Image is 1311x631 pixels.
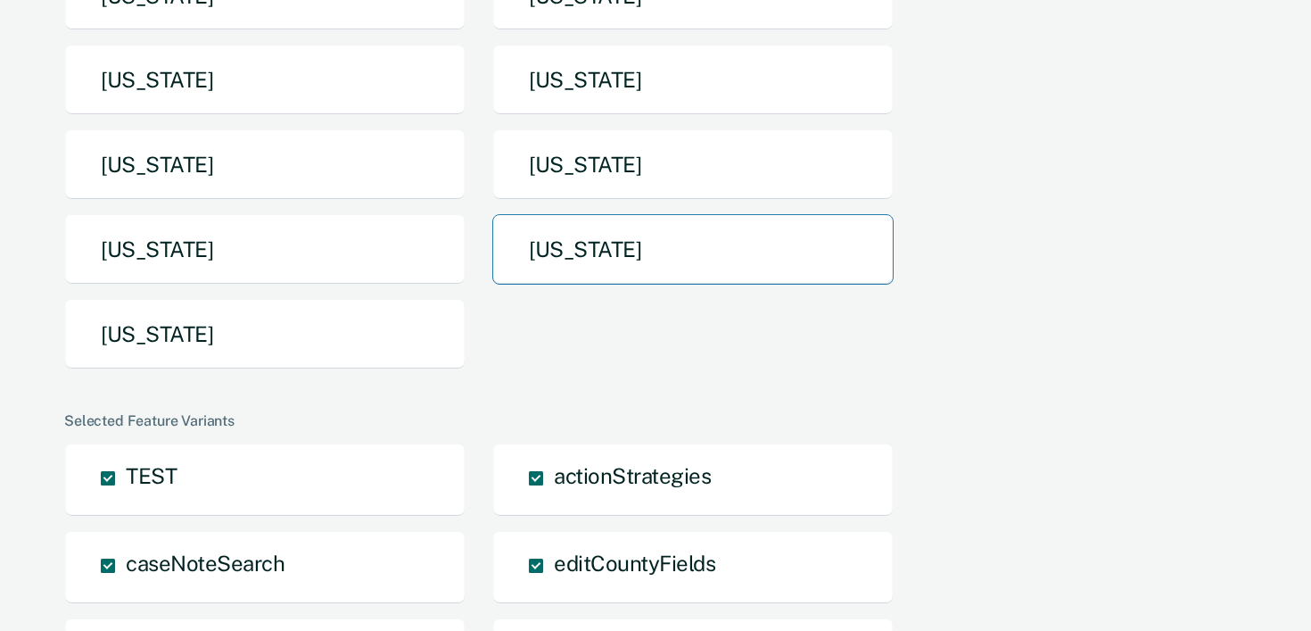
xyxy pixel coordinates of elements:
button: [US_STATE] [64,214,466,285]
button: [US_STATE] [64,129,466,200]
span: TEST [126,463,177,488]
button: [US_STATE] [492,214,894,285]
span: editCountyFields [554,551,715,576]
span: actionStrategies [554,463,711,488]
span: caseNoteSearch [126,551,284,576]
button: [US_STATE] [64,45,466,115]
button: [US_STATE] [492,45,894,115]
div: Selected Feature Variants [64,412,1240,429]
button: [US_STATE] [64,299,466,369]
button: [US_STATE] [492,129,894,200]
